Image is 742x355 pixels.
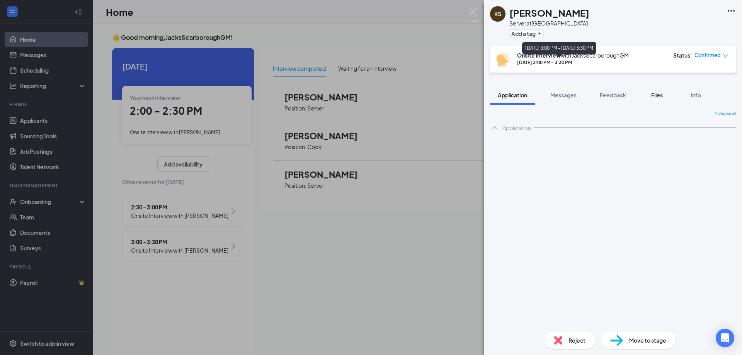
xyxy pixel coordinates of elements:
span: Messages [550,92,577,99]
span: Move to stage [629,336,666,345]
svg: Ellipses [727,6,736,15]
h1: [PERSON_NAME] [509,6,589,19]
div: Server at [GEOGRAPHIC_DATA] [509,19,589,27]
svg: Plus [537,31,542,36]
span: Collapse all [715,111,736,117]
span: Reject [568,336,585,345]
div: Open Intercom Messenger [716,329,734,347]
span: Application [498,92,527,99]
div: [DATE] 3:00 PM - 3:30 PM [517,59,629,66]
button: PlusAdd a tag [509,29,544,37]
span: Confirmed [694,51,721,59]
span: down [723,53,728,59]
div: with JacksScarboroughGM [517,51,629,59]
svg: ChevronUp [490,123,499,132]
span: Files [651,92,663,99]
div: [DATE] 3:00 PM - [DATE] 3:30 PM [522,42,596,54]
span: Feedback [600,92,626,99]
div: KS [494,10,501,18]
span: Info [691,92,701,99]
div: Status : [673,51,692,59]
b: Onsite Interview [517,52,561,59]
div: Application [502,124,531,132]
